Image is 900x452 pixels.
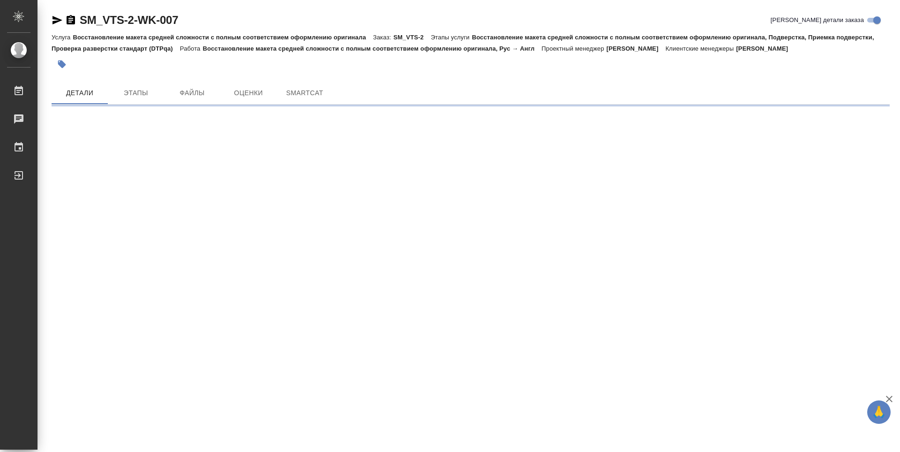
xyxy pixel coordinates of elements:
[80,14,178,26] a: SM_VTS-2-WK-007
[57,87,102,99] span: Детали
[607,45,666,52] p: [PERSON_NAME]
[73,34,373,41] p: Восстановление макета средней сложности с полным соответствием оформлению оригинала
[52,54,72,75] button: Добавить тэг
[541,45,606,52] p: Проектный менеджер
[170,87,215,99] span: Файлы
[736,45,795,52] p: [PERSON_NAME]
[771,15,864,25] span: [PERSON_NAME] детали заказа
[373,34,393,41] p: Заказ:
[226,87,271,99] span: Оценки
[282,87,327,99] span: SmartCat
[666,45,736,52] p: Клиентские менеджеры
[871,402,887,422] span: 🙏
[180,45,203,52] p: Работа
[202,45,541,52] p: Восстановление макета средней сложности с полным соответствием оформлению оригинала, Рус → Англ
[393,34,431,41] p: SM_VTS-2
[867,400,891,424] button: 🙏
[431,34,472,41] p: Этапы услуги
[113,87,158,99] span: Этапы
[52,15,63,26] button: Скопировать ссылку для ЯМессенджера
[52,34,73,41] p: Услуга
[65,15,76,26] button: Скопировать ссылку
